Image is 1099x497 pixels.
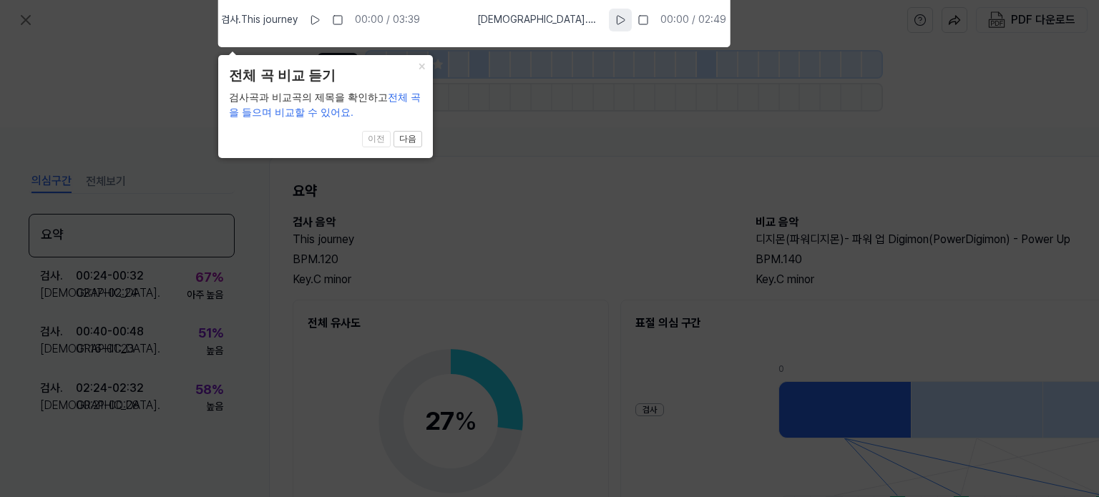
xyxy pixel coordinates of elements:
button: Close [410,55,433,75]
button: 다음 [394,131,422,148]
header: 전체 곡 비교 듣기 [229,66,422,87]
div: 00:00 / 02:49 [660,13,726,27]
span: 검사 . This journey [221,13,298,27]
div: 00:00 / 03:39 [355,13,420,27]
span: [DEMOGRAPHIC_DATA] . 디지몬(파워디지몬)- 파워 업 Digimon(PowerDigimon) - Power Up [477,13,603,27]
div: 검사곡과 비교곡의 제목을 확인하고 [229,90,422,120]
span: 전체 곡을 들으며 비교할 수 있어요. [229,92,421,118]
